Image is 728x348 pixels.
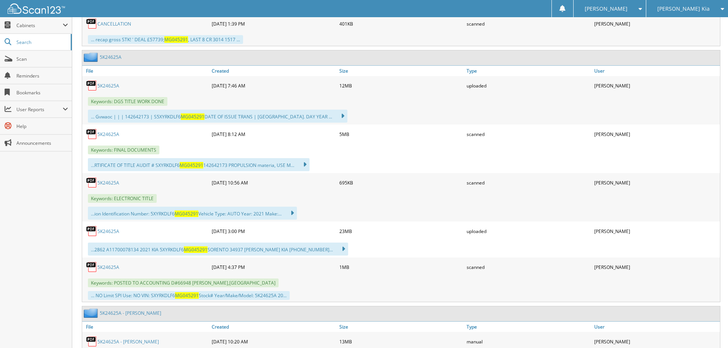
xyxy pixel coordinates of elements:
[100,54,122,60] a: 5K24625A
[210,78,337,93] div: [DATE] 7:46 AM
[180,162,203,168] span: MG045291
[8,3,65,14] img: scan123-logo-white.svg
[86,128,97,140] img: PDF.png
[88,291,290,300] div: ... NO Limit SPI Use: NO VIN: SXYRKDLF6 Stock# Year/Make/Model: 5K24625A 20...
[465,126,592,142] div: scanned
[88,207,297,220] div: ...ion Identification Number: 5XYRKDLF6 Vehicle Type: AUTO Year: 2021 Make:...
[465,223,592,239] div: uploaded
[337,126,465,142] div: 5MB
[88,243,348,256] div: ...2862 A11700078134 2021 KIA 5XYRKDLF6 SORENTO 34937 [PERSON_NAME] KIA [PHONE_NUMBER]...
[337,66,465,76] a: Size
[88,35,243,44] div: ... recap gross STK! ' DEAL £57739; , LAST 8 CR 3014 1517 ...
[210,259,337,275] div: [DATE] 4:37 PM
[175,210,198,217] span: MG045291
[585,6,627,11] span: [PERSON_NAME]
[84,52,100,62] img: folder2.png
[592,175,720,190] div: [PERSON_NAME]
[592,259,720,275] div: [PERSON_NAME]
[88,194,157,203] span: Keywords: ELECTRONIC TITLE
[16,22,63,29] span: Cabinets
[592,16,720,31] div: [PERSON_NAME]
[337,322,465,332] a: Size
[88,158,310,171] div: ...RTIFICATE OF TITLE AUDIT # SXYRKDLF6 142642173 PROPULSION materia, USE M...
[337,259,465,275] div: 1MB
[337,78,465,93] div: 12MB
[210,322,337,332] a: Created
[88,278,279,287] span: Keywords: POSTED TO ACCOUNTING D#66948 [PERSON_NAME],[GEOGRAPHIC_DATA]
[465,78,592,93] div: uploaded
[210,16,337,31] div: [DATE] 1:39 PM
[592,66,720,76] a: User
[88,97,167,106] span: Keywords: DGS TITLE WORK DONE
[210,175,337,190] div: [DATE] 10:56 AM
[465,66,592,76] a: Type
[465,259,592,275] div: scanned
[16,140,68,146] span: Announcements
[592,126,720,142] div: [PERSON_NAME]
[86,18,97,29] img: PDF.png
[16,106,63,113] span: User Reports
[97,21,131,27] a: CANCELLATION
[16,89,68,96] span: Bookmarks
[86,177,97,188] img: PDF.png
[210,66,337,76] a: Created
[82,66,210,76] a: File
[16,123,68,129] span: Help
[690,311,728,348] iframe: Chat Widget
[16,56,68,62] span: Scan
[337,175,465,190] div: 695KB
[465,16,592,31] div: scanned
[97,228,119,235] a: 5K24625A
[465,175,592,190] div: scanned
[86,261,97,273] img: PDF.png
[465,322,592,332] a: Type
[16,73,68,79] span: Reminders
[210,126,337,142] div: [DATE] 8:12 AM
[657,6,710,11] span: [PERSON_NAME] Kia
[164,36,188,43] span: MG045291
[97,338,159,345] a: 5K24625A - [PERSON_NAME]
[97,83,119,89] a: 5K24625A
[86,80,97,91] img: PDF.png
[97,131,119,138] a: 5K24625A
[97,180,119,186] a: 5K24625A
[88,146,159,154] span: Keywords: FINAL DOCUMENTS
[184,246,208,253] span: MG045291
[88,110,347,123] div: ... Gvwaoc | | | 142642173 | S5XYRKDLF6 DATE OF ISSUE TRANS | [GEOGRAPHIC_DATA]. DAY YEAR ...
[210,223,337,239] div: [DATE] 3:00 PM
[97,264,119,270] a: 5K24625A
[175,292,199,299] span: MG045291
[337,223,465,239] div: 23MB
[86,336,97,347] img: PDF.png
[181,113,204,120] span: MG045291
[592,322,720,332] a: User
[82,322,210,332] a: File
[337,16,465,31] div: 401KB
[592,223,720,239] div: [PERSON_NAME]
[16,39,67,45] span: Search
[592,78,720,93] div: [PERSON_NAME]
[100,310,161,316] a: 5K24625A - [PERSON_NAME]
[86,225,97,237] img: PDF.png
[84,308,100,318] img: folder2.png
